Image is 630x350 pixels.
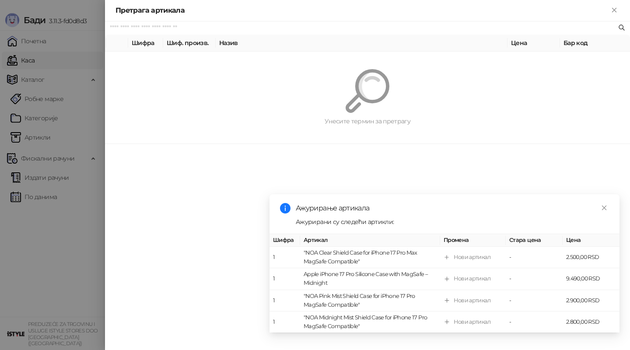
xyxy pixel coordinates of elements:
[563,234,619,247] th: Цена
[163,35,216,52] th: Шиф. произв.
[300,234,440,247] th: Артикал
[269,311,300,333] td: 1
[609,5,619,16] button: Close
[563,247,619,268] td: 2.500,00 RSD
[506,234,563,247] th: Стара цена
[454,253,490,262] div: Нови артикал
[346,69,389,113] img: Претрага
[269,247,300,268] td: 1
[563,311,619,333] td: 2.800,00 RSD
[269,268,300,290] td: 1
[563,268,619,290] td: 9.490,00 RSD
[216,35,507,52] th: Назив
[269,234,300,247] th: Шифра
[128,35,163,52] th: Шифра
[300,268,440,290] td: Apple iPhone 17 Pro Silicone Case with MagSafe – Midnight
[563,290,619,311] td: 2.900,00 RSD
[506,268,563,290] td: -
[115,5,609,16] div: Претрага артикала
[454,274,490,283] div: Нови артикал
[454,296,490,305] div: Нови артикал
[300,290,440,311] td: "NOA Pink Mist Shield Case for iPhone 17 Pro MagSafe Compatible"
[601,205,607,211] span: close
[440,234,506,247] th: Промена
[507,35,560,52] th: Цена
[300,311,440,333] td: "NOA Midnight Mist Shield Case for iPhone 17 Pro MagSafe Compatible"
[269,290,300,311] td: 1
[296,203,609,213] div: Ажурирање артикала
[506,311,563,333] td: -
[506,290,563,311] td: -
[126,116,609,126] div: Унесите термин за претрагу
[454,318,490,326] div: Нови артикал
[506,247,563,268] td: -
[599,203,609,213] a: Close
[296,217,609,227] div: Ажурирани су следећи артикли:
[560,35,630,52] th: Бар код
[300,247,440,268] td: "NOA Clear Shield Case for iPhone 17 Pro Max MagSafe Compatible"
[280,203,290,213] span: info-circle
